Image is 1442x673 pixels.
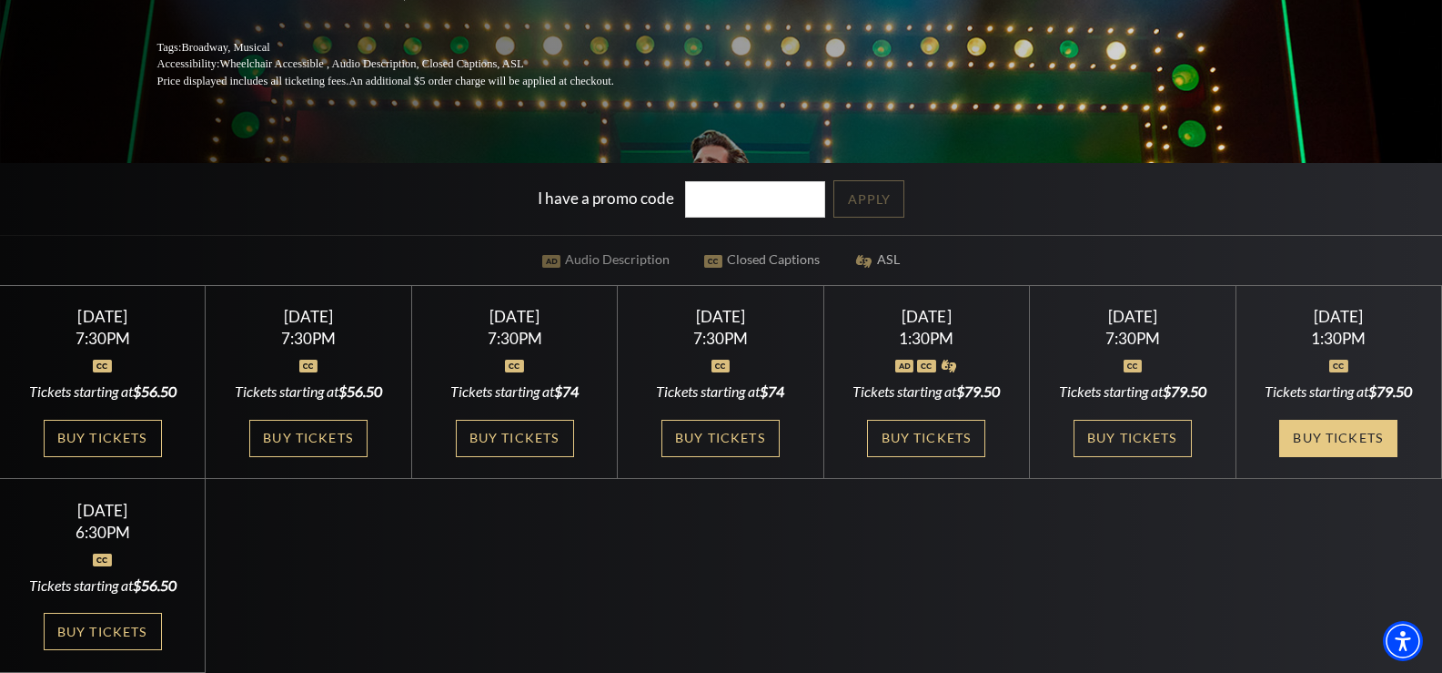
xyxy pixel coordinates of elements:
[640,382,802,402] div: Tickets starting at
[1052,382,1214,402] div: Tickets starting at
[157,73,658,90] p: Price displayed includes all ticketing fees.
[133,576,176,594] span: $56.50
[845,331,1007,346] div: 1:30PM
[1368,382,1412,400] span: $79.50
[640,331,802,346] div: 7:30PM
[348,75,613,87] span: An additional $5 order charge will be applied at checkout.
[22,501,184,520] div: [DATE]
[554,382,579,400] span: $74
[1052,307,1214,326] div: [DATE]
[956,382,1000,400] span: $79.50
[1052,331,1214,346] div: 7:30PM
[1163,382,1206,400] span: $79.50
[1279,420,1397,457] a: Buy Tickets
[845,382,1007,402] div: Tickets starting at
[22,331,184,346] div: 7:30PM
[434,382,596,402] div: Tickets starting at
[157,39,658,56] p: Tags:
[661,420,780,457] a: Buy Tickets
[1257,307,1419,326] div: [DATE]
[456,420,574,457] a: Buy Tickets
[434,331,596,346] div: 7:30PM
[181,41,269,54] span: Broadway, Musical
[1383,621,1423,661] div: Accessibility Menu
[44,420,162,457] a: Buy Tickets
[249,420,368,457] a: Buy Tickets
[157,56,658,73] p: Accessibility:
[133,382,176,400] span: $56.50
[845,307,1007,326] div: [DATE]
[219,57,523,70] span: Wheelchair Accessible , Audio Description, Closed Captions, ASL
[22,576,184,596] div: Tickets starting at
[227,307,389,326] div: [DATE]
[538,188,674,207] label: I have a promo code
[1257,331,1419,346] div: 1:30PM
[22,525,184,540] div: 6:30PM
[338,382,382,400] span: $56.50
[227,382,389,402] div: Tickets starting at
[434,307,596,326] div: [DATE]
[22,382,184,402] div: Tickets starting at
[867,420,985,457] a: Buy Tickets
[1257,382,1419,402] div: Tickets starting at
[22,307,184,326] div: [DATE]
[227,331,389,346] div: 7:30PM
[44,613,162,650] a: Buy Tickets
[760,382,784,400] span: $74
[1074,420,1192,457] a: Buy Tickets
[640,307,802,326] div: [DATE]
